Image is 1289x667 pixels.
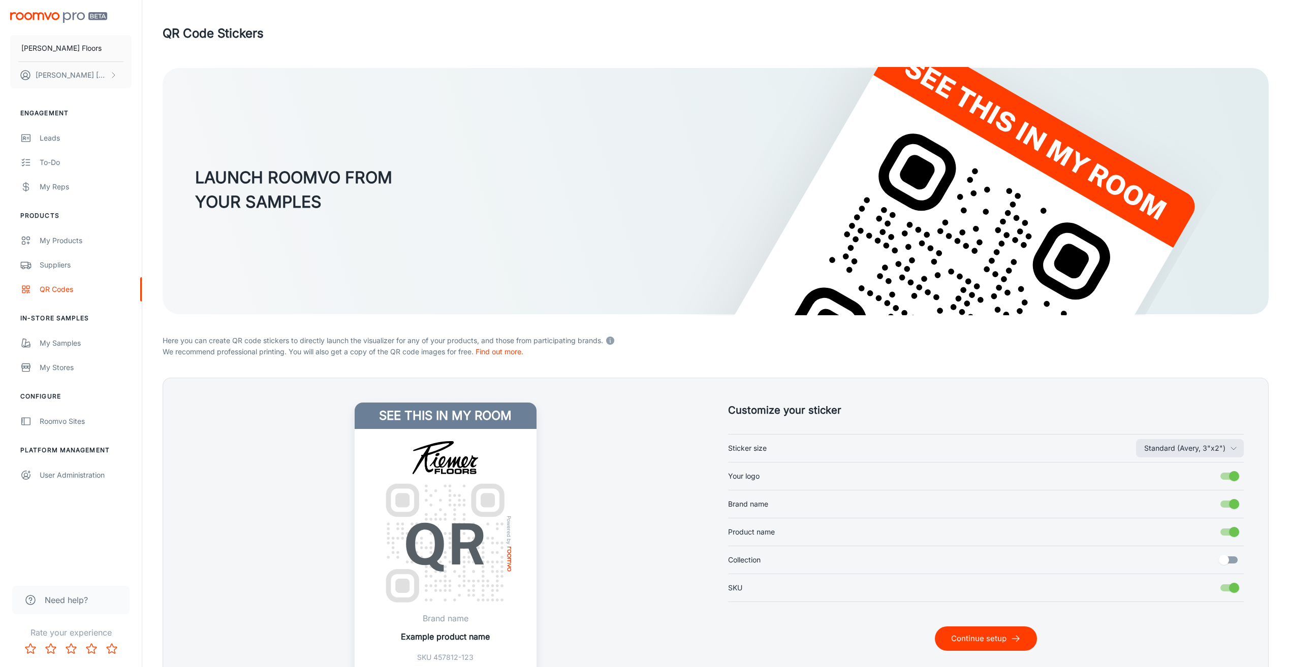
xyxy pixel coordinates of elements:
h1: QR Code Stickers [163,24,264,43]
div: My Products [40,235,132,246]
span: Your logo [728,471,760,482]
p: [PERSON_NAME] Floors [21,43,102,54]
h4: See this in my room [355,403,537,429]
div: Suppliers [40,259,132,271]
button: Rate 1 star [20,639,41,659]
div: My Stores [40,362,132,373]
button: [PERSON_NAME] [PERSON_NAME] [10,62,132,88]
div: My Samples [40,338,132,349]
img: QR Code Example [376,474,514,612]
button: Continue setup [935,626,1037,651]
a: Find out more. [476,347,523,356]
div: Leads [40,132,132,144]
h5: Customize your sticker [728,403,1244,418]
div: Roomvo Sites [40,416,132,427]
p: We recommend professional printing. You will also get a copy of the QR code images for free. [163,346,1269,357]
span: Collection [728,554,761,565]
button: Rate 3 star [61,639,81,659]
span: Brand name [728,498,768,510]
div: My Reps [40,181,132,192]
button: Rate 2 star [41,639,61,659]
button: Rate 5 star [102,639,122,659]
p: Rate your experience [8,626,134,639]
img: roomvo [507,547,511,572]
span: Need help? [45,594,88,606]
button: Sticker size [1136,439,1244,457]
div: To-do [40,157,132,168]
span: Product name [728,526,775,538]
span: Sticker size [728,443,767,454]
button: Rate 4 star [81,639,102,659]
div: User Administration [40,470,132,481]
p: [PERSON_NAME] [PERSON_NAME] [36,70,107,81]
span: Powered by [504,516,514,545]
p: Example product name [401,630,490,643]
p: SKU 457812-123 [401,652,490,663]
div: QR Codes [40,284,132,295]
img: Roomvo PRO Beta [10,12,107,23]
span: SKU [728,582,742,593]
p: Here you can create QR code stickers to directly launch the visualizer for any of your products, ... [163,333,1269,346]
h3: LAUNCH ROOMVO FROM YOUR SAMPLES [195,165,392,214]
p: Brand name [401,612,490,624]
img: Riemer Floors [381,441,511,475]
button: [PERSON_NAME] Floors [10,35,132,61]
